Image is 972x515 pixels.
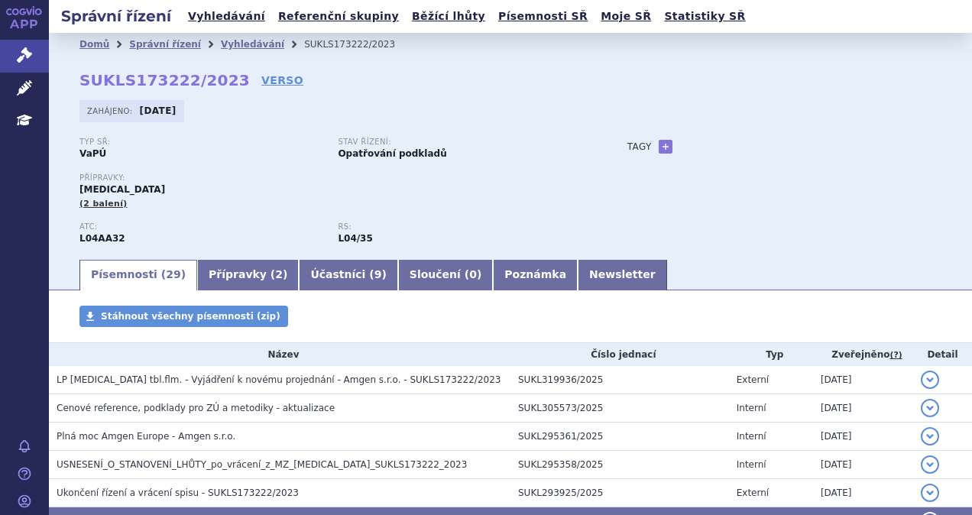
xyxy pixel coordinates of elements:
abbr: (?) [890,350,902,361]
strong: SUKLS173222/2023 [79,71,250,89]
a: Referenční skupiny [274,6,403,27]
td: SUKL293925/2025 [510,479,729,507]
span: 0 [469,268,477,280]
button: detail [921,371,939,389]
a: Statistiky SŘ [659,6,750,27]
span: Ukončení řízení a vrácení spisu - SUKLS173222/2023 [57,487,299,498]
td: [DATE] [813,423,913,451]
p: RS: [338,222,581,232]
td: SUKL319936/2025 [510,366,729,394]
p: ATC: [79,222,322,232]
button: detail [921,455,939,474]
span: 9 [374,268,382,280]
h3: Tagy [627,138,652,156]
a: Newsletter [578,260,667,290]
button: detail [921,484,939,502]
a: Běžící lhůty [407,6,490,27]
span: 29 [166,268,180,280]
td: [DATE] [813,394,913,423]
span: Cenové reference, podklady pro ZÚ a metodiky - aktualizace [57,403,335,413]
p: Přípravky: [79,173,597,183]
td: [DATE] [813,366,913,394]
td: SUKL295358/2025 [510,451,729,479]
strong: apremilast [338,233,372,244]
span: Zahájeno: [87,105,135,117]
span: Interní [737,431,766,442]
a: Vyhledávání [183,6,270,27]
a: Správní řízení [129,39,201,50]
strong: Opatřování podkladů [338,148,446,159]
a: Domů [79,39,109,50]
a: Písemnosti (29) [79,260,197,290]
td: [DATE] [813,479,913,507]
strong: VaPÚ [79,148,106,159]
span: Interní [737,403,766,413]
th: Typ [729,343,813,366]
a: Písemnosti SŘ [494,6,592,27]
span: LP OTEZLA tbl.flm. - Vyjádření k novému projednání - Amgen s.r.o. - SUKLS173222/2023 [57,374,501,385]
th: Detail [913,343,972,366]
a: Poznámka [493,260,578,290]
th: Název [49,343,510,366]
li: SUKLS173222/2023 [304,33,415,56]
p: Stav řízení: [338,138,581,147]
a: Stáhnout všechny písemnosti (zip) [79,306,288,327]
button: detail [921,427,939,445]
span: Externí [737,374,769,385]
span: 2 [275,268,283,280]
span: USNESENÍ_O_STANOVENÍ_LHŮTY_po_vrácení_z_MZ_OTEZLA_SUKLS173222_2023 [57,459,467,470]
p: Typ SŘ: [79,138,322,147]
a: VERSO [261,73,303,88]
span: [MEDICAL_DATA] [79,184,165,195]
span: (2 balení) [79,199,128,209]
span: Interní [737,459,766,470]
a: Přípravky (2) [197,260,299,290]
strong: APREMILAST [79,233,125,244]
a: Vyhledávání [221,39,284,50]
a: + [659,140,672,154]
a: Účastníci (9) [299,260,397,290]
th: Číslo jednací [510,343,729,366]
td: SUKL295361/2025 [510,423,729,451]
h2: Správní řízení [49,5,183,27]
td: SUKL305573/2025 [510,394,729,423]
span: Stáhnout všechny písemnosti (zip) [101,311,280,322]
a: Moje SŘ [596,6,656,27]
th: Zveřejněno [813,343,913,366]
a: Sloučení (0) [398,260,493,290]
td: [DATE] [813,451,913,479]
strong: [DATE] [140,105,177,116]
button: detail [921,399,939,417]
span: Plná moc Amgen Europe - Amgen s.r.o. [57,431,235,442]
span: Externí [737,487,769,498]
